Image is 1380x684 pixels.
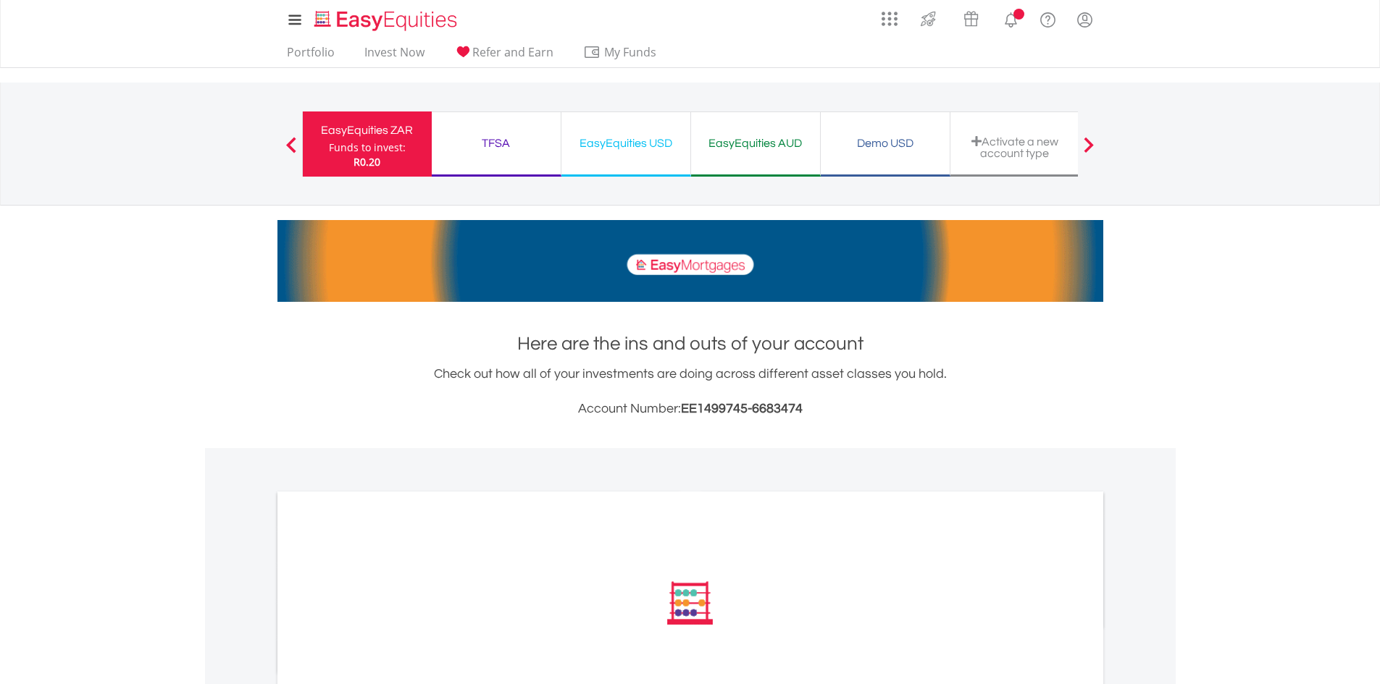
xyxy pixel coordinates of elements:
img: grid-menu-icon.svg [882,11,898,27]
img: thrive-v2.svg [916,7,940,30]
a: Portfolio [281,45,340,67]
a: Invest Now [359,45,430,67]
a: Vouchers [950,4,992,30]
img: EasyMortage Promotion Banner [277,220,1103,302]
span: EE1499745-6683474 [681,402,803,415]
h3: Account Number: [277,399,1103,419]
a: Notifications [992,4,1029,33]
div: Demo USD [829,133,941,153]
span: R0.20 [354,155,380,169]
div: EasyEquities AUD [700,133,811,153]
a: Refer and Earn [448,45,559,67]
h1: Here are the ins and outs of your account [277,331,1103,357]
div: TFSA [440,133,552,153]
img: vouchers-v2.svg [959,7,983,30]
span: Refer and Earn [472,44,553,60]
div: Funds to invest: [329,140,406,155]
a: FAQ's and Support [1029,4,1066,33]
img: EasyEquities_Logo.png [311,9,463,33]
a: Home page [309,4,463,33]
div: Activate a new account type [959,135,1071,159]
a: My Profile [1066,4,1103,35]
div: EasyEquities USD [570,133,682,153]
a: AppsGrid [872,4,907,27]
div: Check out how all of your investments are doing across different asset classes you hold. [277,364,1103,419]
div: EasyEquities ZAR [311,120,423,140]
span: My Funds [583,43,678,62]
